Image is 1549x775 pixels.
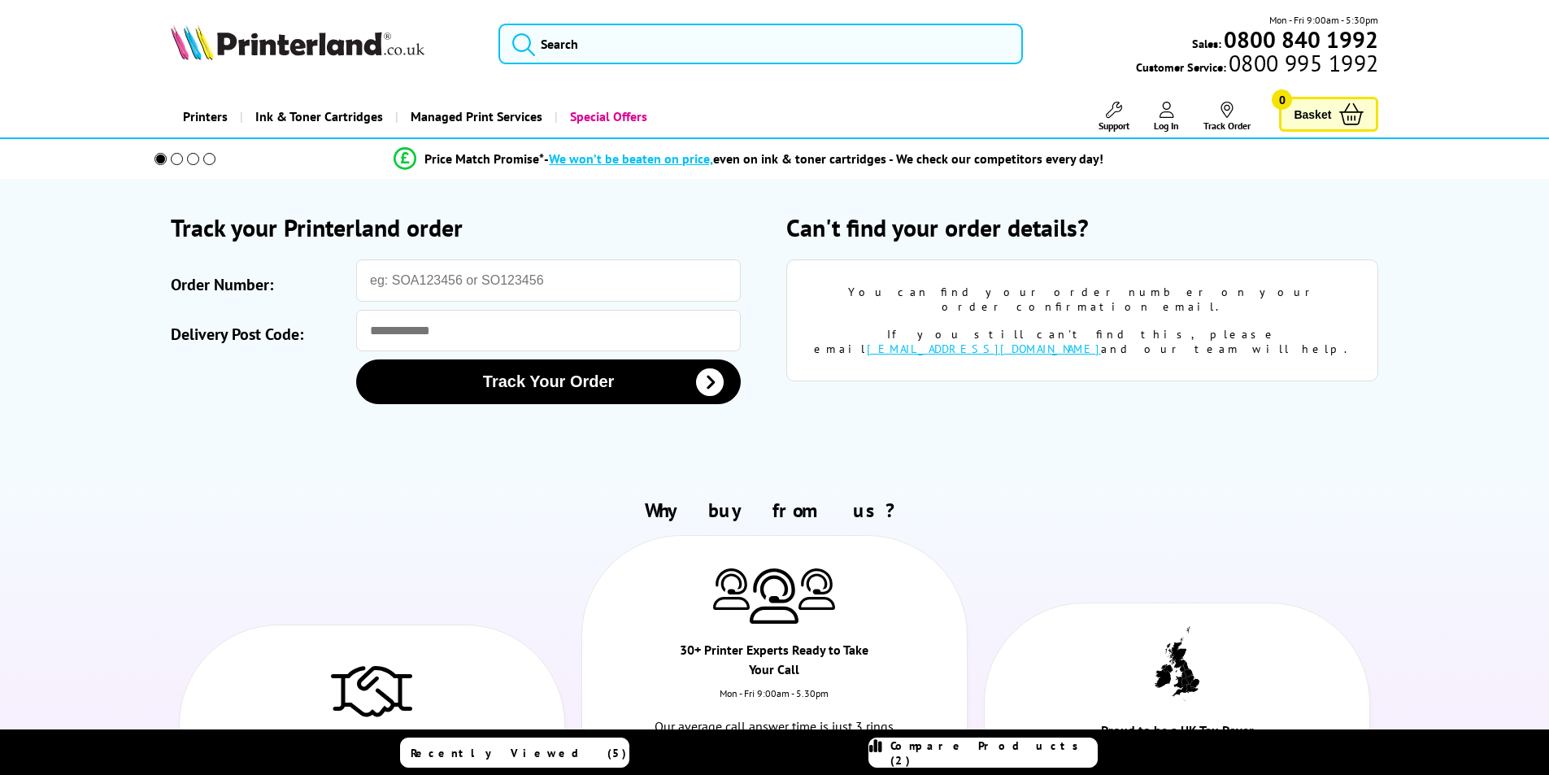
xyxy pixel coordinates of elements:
span: Customer Service: [1136,55,1378,75]
img: Printer Experts [713,568,750,610]
span: Price Match Promise* [424,150,544,167]
img: Printerland Logo [171,24,424,60]
a: 0800 840 1992 [1221,32,1378,47]
div: If you still can't find this, please email and our team will help. [811,327,1353,356]
input: eg: SOA123456 or SO123456 [356,259,741,302]
span: Basket [1294,103,1331,125]
img: Printer Experts [750,568,798,625]
span: Compare Products (2) [890,738,1097,768]
a: Compare Products (2) [868,738,1098,768]
div: Proud to be a UK Tax-Payer [1081,721,1273,748]
h2: Can't find your order details? [786,211,1378,243]
a: Support [1099,102,1129,132]
div: Mon - Fri 9:00am - 5.30pm [582,687,967,716]
a: Recently Viewed (5) [400,738,629,768]
span: 0800 995 1992 [1226,55,1378,71]
h2: Why buy from us? [171,498,1379,523]
img: Trusted Service [331,658,412,723]
a: Printers [171,96,240,137]
h2: Track your Printerland order [171,211,763,243]
input: Search [498,24,1023,64]
label: Delivery Post Code: [171,318,348,351]
a: [EMAIL_ADDRESS][DOMAIN_NAME] [867,342,1101,356]
b: 0800 840 1992 [1224,24,1378,54]
span: Mon - Fri 9:00am - 5:30pm [1269,12,1378,28]
span: Sales: [1192,36,1221,51]
p: Our average call answer time is just 3 rings [640,716,909,738]
a: Printerland Logo [171,24,479,63]
a: Track Order [1203,102,1251,132]
a: Ink & Toner Cartridges [240,96,395,137]
span: 0 [1272,89,1292,110]
label: Order Number: [171,268,348,302]
span: Log In [1154,120,1179,132]
a: Log In [1154,102,1179,132]
span: Ink & Toner Cartridges [255,96,383,137]
a: Basket 0 [1279,97,1378,132]
div: - even on ink & toner cartridges - We check our competitors every day! [544,150,1103,167]
button: Track Your Order [356,359,741,404]
span: Support [1099,120,1129,132]
a: Managed Print Services [395,96,555,137]
span: Recently Viewed (5) [411,746,627,760]
img: Printer Experts [798,568,835,610]
a: Special Offers [555,96,659,137]
div: You can find your order number on your order confirmation email. [811,285,1353,314]
div: 30+ Printer Experts Ready to Take Your Call [678,640,871,687]
li: modal_Promise [133,145,1366,173]
span: We won’t be beaten on price, [549,150,713,167]
img: UK tax payer [1155,626,1199,701]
